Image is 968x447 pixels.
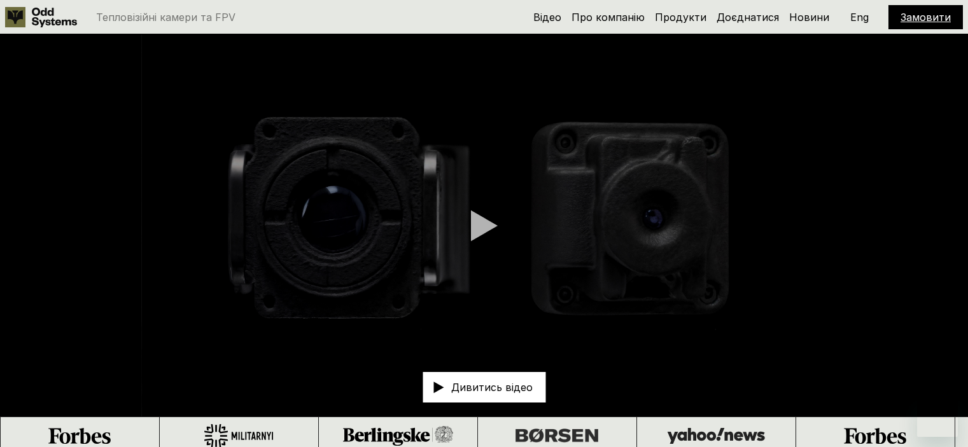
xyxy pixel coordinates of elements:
[717,11,779,24] a: Доєднатися
[789,11,829,24] a: Новини
[917,396,958,437] iframe: Кнопка для запуску вікна повідомлень
[451,382,533,392] p: Дивитись відео
[572,11,645,24] a: Про компанію
[901,11,951,24] a: Замовити
[96,12,235,22] p: Тепловізійні камери та FPV
[850,12,869,22] p: Eng
[533,11,561,24] a: Відео
[655,11,706,24] a: Продукти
